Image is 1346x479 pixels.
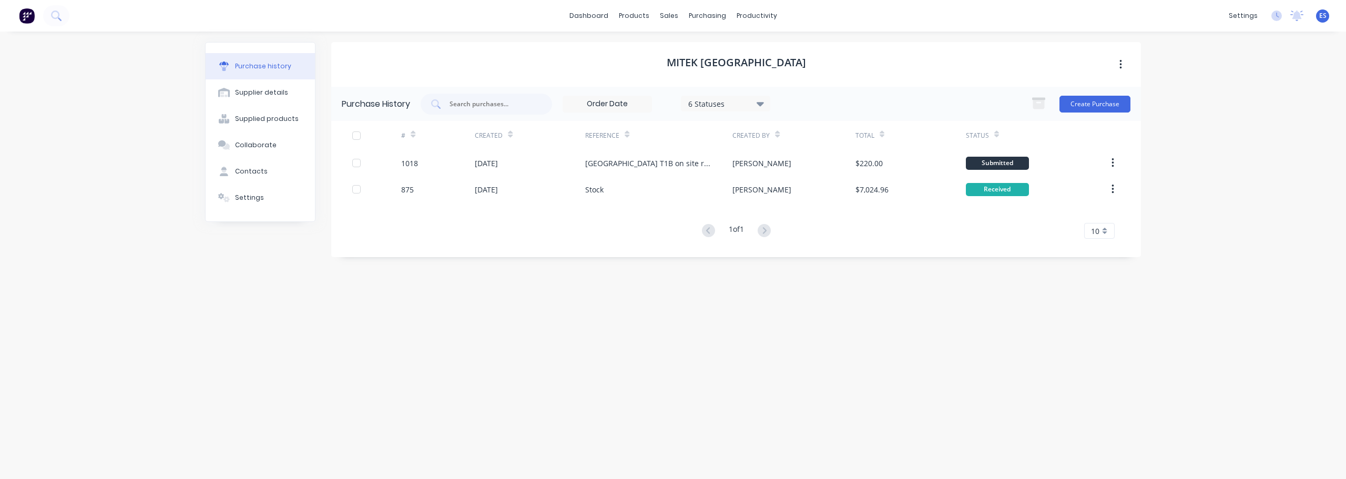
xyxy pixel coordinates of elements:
[688,98,763,109] div: 6 Statuses
[585,184,604,195] div: Stock
[401,184,414,195] div: 875
[235,114,299,124] div: Supplied products
[1059,96,1130,113] button: Create Purchase
[235,62,291,71] div: Purchase history
[206,158,315,185] button: Contacts
[475,184,498,195] div: [DATE]
[1091,226,1099,237] span: 10
[401,158,418,169] div: 1018
[206,106,315,132] button: Supplied products
[206,185,315,211] button: Settings
[235,140,277,150] div: Collaborate
[855,158,883,169] div: $220.00
[206,53,315,79] button: Purchase history
[732,158,791,169] div: [PERSON_NAME]
[1319,11,1327,21] span: ES
[342,98,410,110] div: Purchase History
[585,131,619,140] div: Reference
[235,193,264,202] div: Settings
[563,96,651,112] input: Order Date
[585,158,711,169] div: [GEOGRAPHIC_DATA] T1B on site reco
[206,79,315,106] button: Supplier details
[731,8,782,24] div: productivity
[684,8,731,24] div: purchasing
[732,131,770,140] div: Created By
[655,8,684,24] div: sales
[475,158,498,169] div: [DATE]
[235,88,288,97] div: Supplier details
[732,184,791,195] div: [PERSON_NAME]
[19,8,35,24] img: Factory
[855,131,874,140] div: Total
[235,167,268,176] div: Contacts
[401,131,405,140] div: #
[729,223,744,239] div: 1 of 1
[564,8,614,24] a: dashboard
[855,184,889,195] div: $7,024.96
[206,132,315,158] button: Collaborate
[966,131,989,140] div: Status
[475,131,503,140] div: Created
[614,8,655,24] div: products
[1223,8,1263,24] div: settings
[448,99,536,109] input: Search purchases...
[966,157,1029,170] div: Submitted
[966,183,1029,196] div: Received
[667,56,806,69] h1: MiTek [GEOGRAPHIC_DATA]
